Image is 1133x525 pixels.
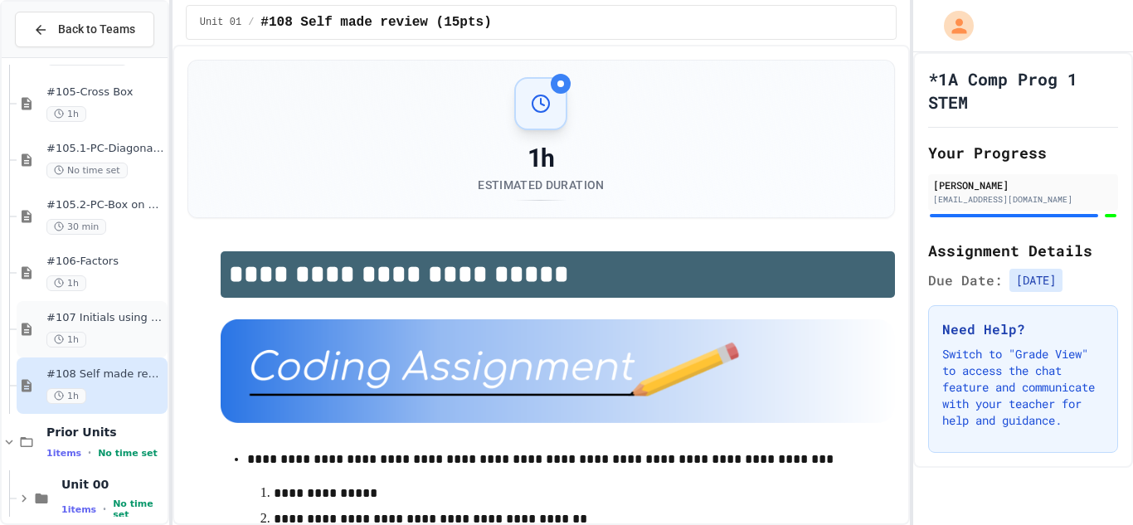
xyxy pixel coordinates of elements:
span: 30 min [46,219,106,235]
span: 1h [46,332,86,348]
button: Back to Teams [15,12,154,47]
span: #105-Cross Box [46,85,164,100]
span: #105.2-PC-Box on Box [46,198,164,212]
span: Due Date: [928,270,1003,290]
span: / [248,16,254,29]
p: Switch to "Grade View" to access the chat feature and communicate with your teacher for help and ... [942,346,1104,429]
span: #108 Self made review (15pts) [46,367,164,382]
span: 1 items [46,448,81,459]
div: My Account [926,7,978,45]
div: Estimated Duration [478,177,604,193]
span: No time set [113,498,164,520]
span: Unit 00 [61,477,164,492]
span: • [103,503,106,516]
span: [DATE] [1009,269,1062,292]
span: No time set [98,448,158,459]
span: Prior Units [46,425,164,440]
h1: *1A Comp Prog 1 STEM [928,67,1118,114]
span: #105.1-PC-Diagonal line [46,142,164,156]
div: 1h [478,143,604,173]
span: 1h [46,106,86,122]
span: Back to Teams [58,21,135,38]
span: #108 Self made review (15pts) [260,12,491,32]
span: 1h [46,388,86,404]
span: No time set [46,163,128,178]
span: • [88,446,91,459]
h2: Assignment Details [928,239,1118,262]
span: Unit 01 [200,16,241,29]
h3: Need Help? [942,319,1104,339]
div: [PERSON_NAME] [933,177,1113,192]
span: 1h [46,275,86,291]
span: #106-Factors [46,255,164,269]
span: #107 Initials using shapes [46,311,164,325]
span: 1 items [61,504,96,515]
div: [EMAIL_ADDRESS][DOMAIN_NAME] [933,193,1113,206]
h2: Your Progress [928,141,1118,164]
